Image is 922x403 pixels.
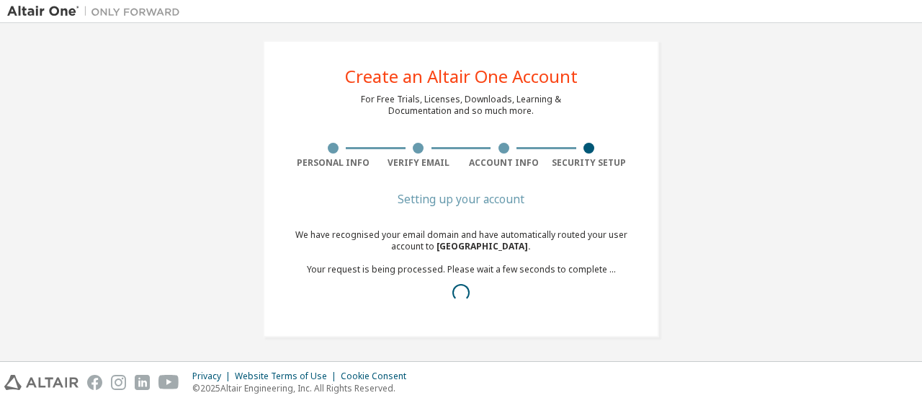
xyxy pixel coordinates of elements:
img: facebook.svg [87,375,102,390]
div: Verify Email [376,157,462,169]
p: © 2025 Altair Engineering, Inc. All Rights Reserved. [192,382,415,394]
div: Website Terms of Use [235,371,341,382]
span: [GEOGRAPHIC_DATA] . [437,240,531,252]
div: Personal Info [290,157,376,169]
img: instagram.svg [111,375,126,390]
div: Account Info [461,157,547,169]
img: altair_logo.svg [4,375,79,390]
div: For Free Trials, Licenses, Downloads, Learning & Documentation and so much more. [361,94,561,117]
img: linkedin.svg [135,375,150,390]
div: Security Setup [547,157,632,169]
div: Privacy [192,371,235,382]
div: We have recognised your email domain and have automatically routed your user account to Your requ... [290,229,632,310]
img: Altair One [7,4,187,19]
div: Cookie Consent [341,371,415,382]
div: Create an Altair One Account [345,68,578,85]
div: Setting up your account [290,195,632,203]
img: youtube.svg [158,375,179,390]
